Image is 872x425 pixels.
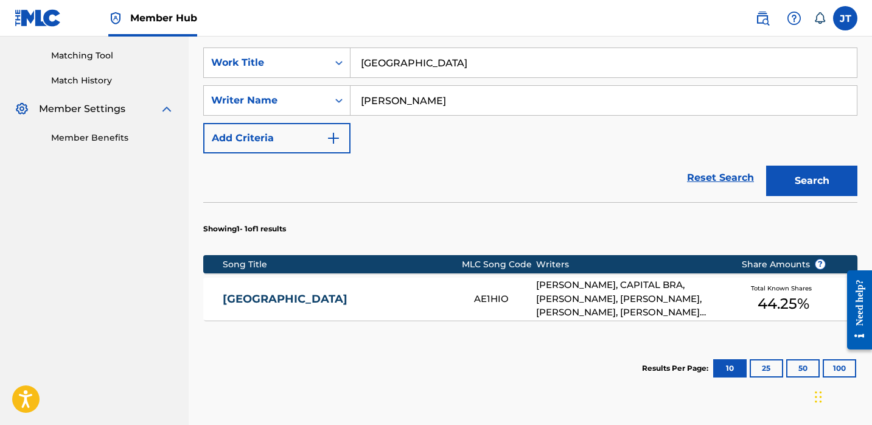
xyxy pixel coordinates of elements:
img: search [755,11,770,26]
div: [PERSON_NAME], CAPITAL BRA, [PERSON_NAME], [PERSON_NAME], [PERSON_NAME], [PERSON_NAME] [PERSON_NA... [536,278,722,320]
div: Help [782,6,806,30]
a: Member Benefits [51,132,174,144]
button: 100 [823,359,856,378]
img: Top Rightsholder [108,11,123,26]
button: Search [766,166,857,196]
iframe: Resource Center [838,261,872,359]
button: Add Criteria [203,123,351,153]
div: Drag [815,379,822,415]
div: MLC Song Code [462,258,537,271]
iframe: Chat Widget [811,367,872,425]
a: Match History [51,74,174,87]
div: Writers [536,258,722,271]
img: 9d2ae6d4665cec9f34b9.svg [326,131,341,146]
img: Member Settings [15,102,29,116]
img: expand [159,102,174,116]
a: Public Search [750,6,775,30]
a: Reset Search [681,164,760,191]
div: Song Title [223,258,461,271]
img: help [787,11,801,26]
button: 50 [786,359,820,378]
button: 25 [750,359,783,378]
div: AE1HIO [474,292,536,306]
form: Search Form [203,47,857,202]
p: Results Per Page: [642,363,711,374]
span: 44.25 % [758,293,809,315]
span: ? [815,259,825,269]
a: Matching Tool [51,49,174,62]
span: Member Settings [39,102,125,116]
img: MLC Logo [15,9,61,27]
div: User Menu [833,6,857,30]
p: Showing 1 - 1 of 1 results [203,223,286,234]
span: Member Hub [130,11,197,25]
button: 10 [713,359,747,378]
div: Writer Name [211,93,321,108]
span: Share Amounts [742,258,826,271]
span: Total Known Shares [751,284,817,293]
div: Work Title [211,55,321,70]
a: [GEOGRAPHIC_DATA] [223,292,458,306]
div: Notifications [814,12,826,24]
